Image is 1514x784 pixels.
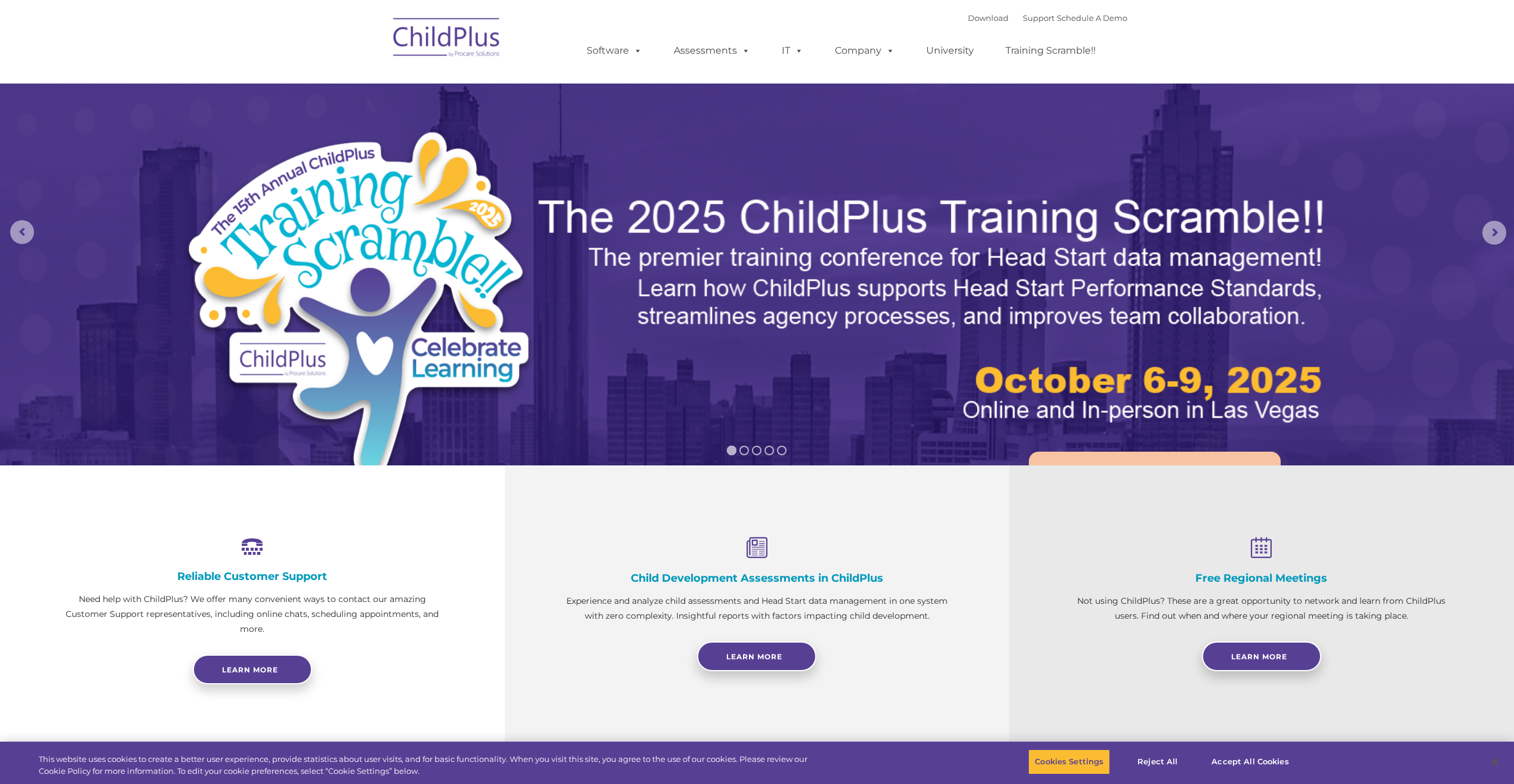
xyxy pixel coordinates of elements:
[565,594,950,624] p: Experience and analyze child assessments and Head Start data management in one system with zero c...
[1028,749,1110,774] button: Cookies Settings
[1482,749,1508,775] button: Close
[1069,594,1454,624] p: Not using ChildPlus? These are a great opportunity to network and learn from ChildPlus users. Fin...
[60,592,445,637] p: Need help with ChildPlus? We offer many convenient ways to contact our amazing Customer Support r...
[726,652,782,661] span: Learn More
[575,39,654,63] a: Software
[166,128,217,137] span: Phone number
[1231,652,1287,661] span: Learn More
[823,39,906,63] a: Company
[1202,641,1321,671] a: Learn More
[1205,749,1295,774] button: Accept All Cookies
[662,39,762,63] a: Assessments
[1069,572,1454,585] h4: Free Regional Meetings
[697,641,816,671] a: Learn More
[1029,452,1281,519] a: Learn More
[387,10,507,69] img: ChildPlus by Procare Solutions
[60,570,445,583] h4: Reliable Customer Support
[770,39,815,63] a: IT
[914,39,986,63] a: University
[222,665,278,674] span: Learn more
[968,13,1127,23] font: |
[39,754,832,777] div: This website uses cookies to create a better user experience, provide statistics about user visit...
[1057,13,1127,23] a: Schedule A Demo
[166,79,202,88] span: Last name
[968,13,1009,23] a: Download
[193,655,312,684] a: Learn more
[1120,749,1195,774] button: Reject All
[994,39,1108,63] a: Training Scramble!!
[1023,13,1054,23] a: Support
[565,572,950,585] h4: Child Development Assessments in ChildPlus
